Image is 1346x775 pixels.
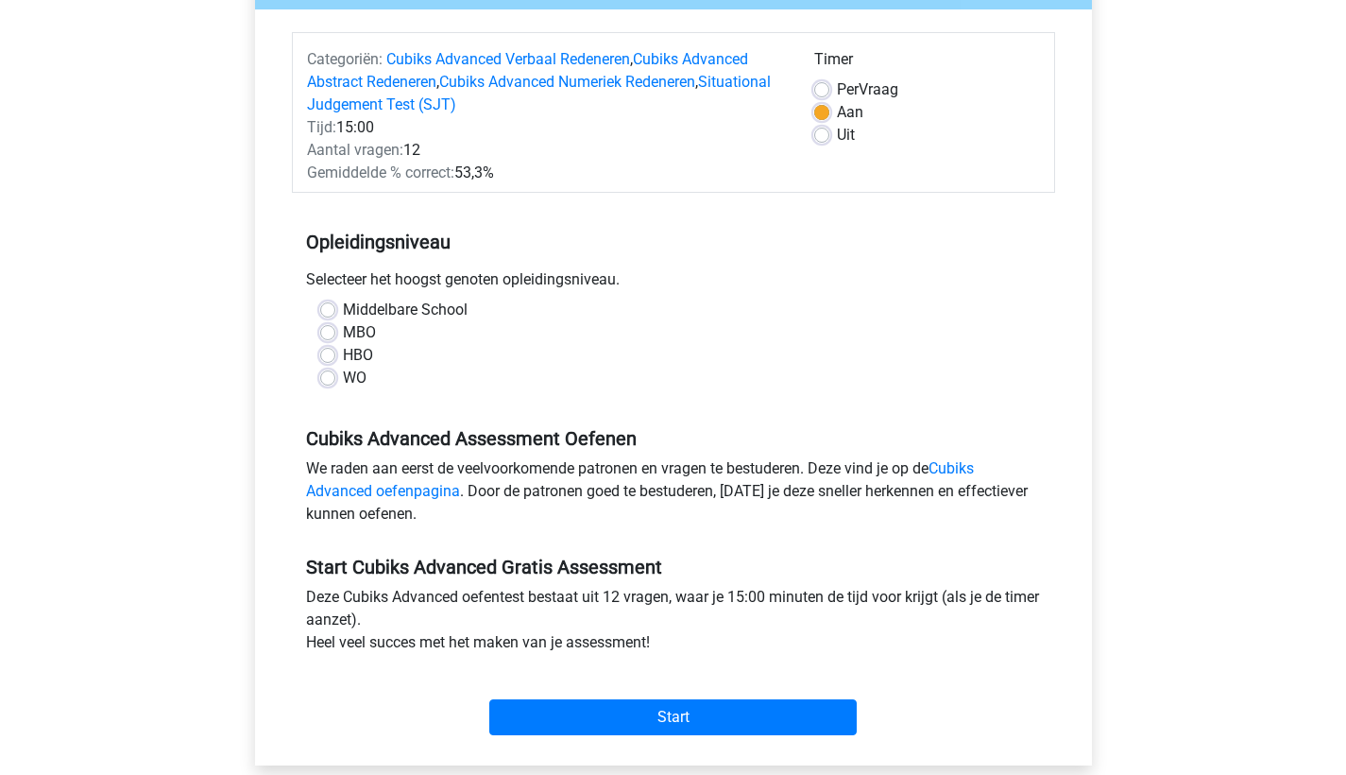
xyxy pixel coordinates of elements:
div: Selecteer het hoogst genoten opleidingsniveau. [292,268,1055,299]
label: HBO [343,344,373,367]
h5: Start Cubiks Advanced Gratis Assessment [306,556,1041,578]
span: Per [837,80,859,98]
div: We raden aan eerst de veelvoorkomende patronen en vragen te bestuderen. Deze vind je op de . Door... [292,457,1055,533]
label: Middelbare School [343,299,468,321]
div: , , , [293,48,800,116]
span: Gemiddelde % correct: [307,164,454,181]
div: 15:00 [293,116,800,139]
label: WO [343,367,366,389]
h5: Opleidingsniveau [306,223,1041,261]
div: 53,3% [293,162,800,184]
h5: Cubiks Advanced Assessment Oefenen [306,427,1041,450]
label: Uit [837,124,855,146]
a: Cubiks Advanced Numeriek Redeneren [439,73,695,91]
div: Deze Cubiks Advanced oefentest bestaat uit 12 vragen, waar je 15:00 minuten de tijd voor krijgt (... [292,586,1055,662]
span: Categoriën: [307,50,383,68]
label: Aan [837,101,863,124]
div: Timer [814,48,1040,78]
span: Aantal vragen: [307,141,403,159]
input: Start [489,699,857,735]
label: Vraag [837,78,898,101]
label: MBO [343,321,376,344]
a: Cubiks Advanced Verbaal Redeneren [386,50,630,68]
div: 12 [293,139,800,162]
span: Tijd: [307,118,336,136]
